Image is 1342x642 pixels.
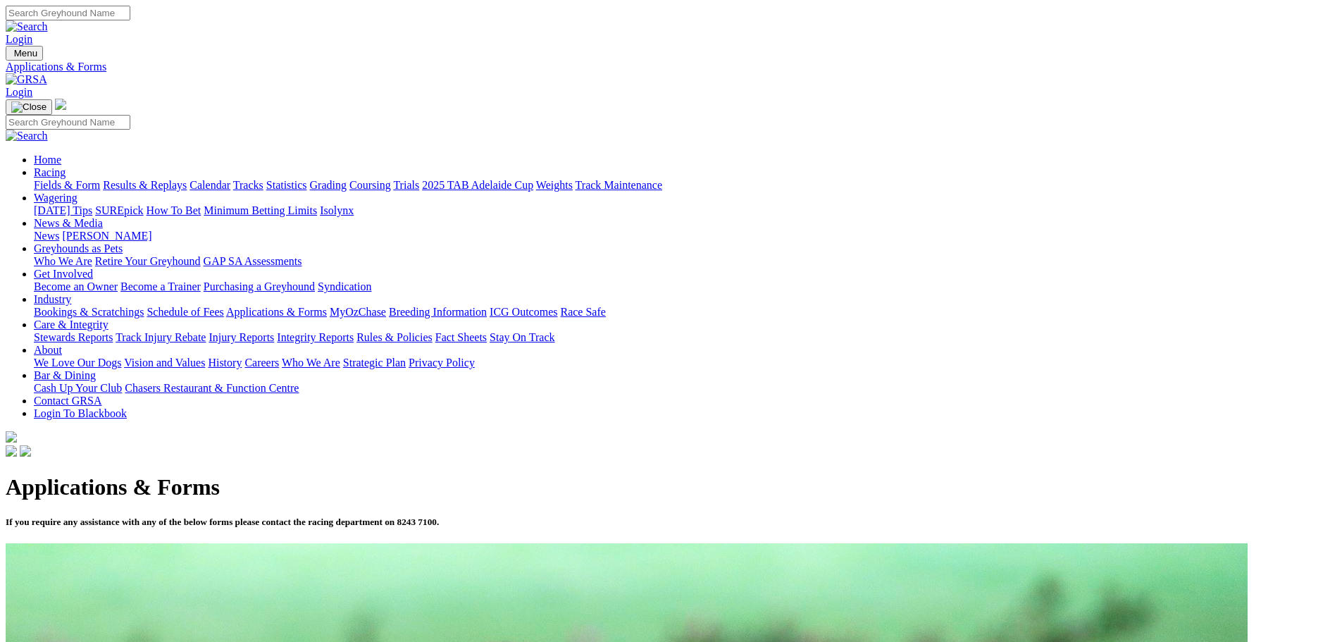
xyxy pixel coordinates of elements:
img: facebook.svg [6,445,17,457]
a: Bar & Dining [34,369,96,381]
a: Home [34,154,61,166]
h5: If you require any assistance with any of the below forms please contact the racing department on... [6,517,1336,528]
a: About [34,344,62,356]
a: Applications & Forms [6,61,1336,73]
a: Contact GRSA [34,395,101,407]
a: Syndication [318,280,371,292]
a: Fields & Form [34,179,100,191]
a: Chasers Restaurant & Function Centre [125,382,299,394]
a: Greyhounds as Pets [34,242,123,254]
a: Retire Your Greyhound [95,255,201,267]
span: Menu [14,48,37,58]
a: Care & Integrity [34,319,108,331]
img: logo-grsa-white.png [6,431,17,443]
img: logo-grsa-white.png [55,99,66,110]
a: Tracks [233,179,263,191]
a: Calendar [190,179,230,191]
a: Track Injury Rebate [116,331,206,343]
button: Toggle navigation [6,46,43,61]
div: News & Media [34,230,1336,242]
a: We Love Our Dogs [34,357,121,369]
a: Careers [244,357,279,369]
a: Injury Reports [209,331,274,343]
a: [PERSON_NAME] [62,230,151,242]
a: News [34,230,59,242]
input: Search [6,115,130,130]
a: Become an Owner [34,280,118,292]
img: Search [6,20,48,33]
a: Who We Are [34,255,92,267]
a: Fact Sheets [435,331,487,343]
a: Strategic Plan [343,357,406,369]
a: Login [6,33,32,45]
a: [DATE] Tips [34,204,92,216]
h1: Applications & Forms [6,474,1336,500]
a: Get Involved [34,268,93,280]
a: Login To Blackbook [34,407,127,419]
a: MyOzChase [330,306,386,318]
a: Privacy Policy [409,357,475,369]
img: twitter.svg [20,445,31,457]
a: Applications & Forms [226,306,327,318]
a: ICG Outcomes [490,306,557,318]
img: GRSA [6,73,47,86]
a: Vision and Values [124,357,205,369]
a: Login [6,86,32,98]
a: Trials [393,179,419,191]
img: Close [11,101,46,113]
a: Rules & Policies [356,331,433,343]
div: Get Involved [34,280,1336,293]
a: Cash Up Your Club [34,382,122,394]
div: Wagering [34,204,1336,217]
button: Toggle navigation [6,99,52,115]
a: Stay On Track [490,331,554,343]
a: Integrity Reports [277,331,354,343]
a: Become a Trainer [120,280,201,292]
div: Bar & Dining [34,382,1336,395]
a: Who We Are [282,357,340,369]
a: Purchasing a Greyhound [204,280,315,292]
a: News & Media [34,217,103,229]
div: Industry [34,306,1336,319]
div: About [34,357,1336,369]
a: Grading [310,179,347,191]
a: Coursing [349,179,391,191]
a: Statistics [266,179,307,191]
a: SUREpick [95,204,143,216]
a: Breeding Information [389,306,487,318]
input: Search [6,6,130,20]
a: Results & Replays [103,179,187,191]
a: Track Maintenance [576,179,662,191]
a: History [208,357,242,369]
div: Racing [34,179,1336,192]
a: Minimum Betting Limits [204,204,317,216]
a: Stewards Reports [34,331,113,343]
a: How To Bet [147,204,201,216]
a: Bookings & Scratchings [34,306,144,318]
a: 2025 TAB Adelaide Cup [422,179,533,191]
a: Isolynx [320,204,354,216]
div: Greyhounds as Pets [34,255,1336,268]
a: Race Safe [560,306,605,318]
a: Schedule of Fees [147,306,223,318]
a: Racing [34,166,66,178]
a: Industry [34,293,71,305]
img: Search [6,130,48,142]
a: Weights [536,179,573,191]
div: Care & Integrity [34,331,1336,344]
a: GAP SA Assessments [204,255,302,267]
a: Wagering [34,192,77,204]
